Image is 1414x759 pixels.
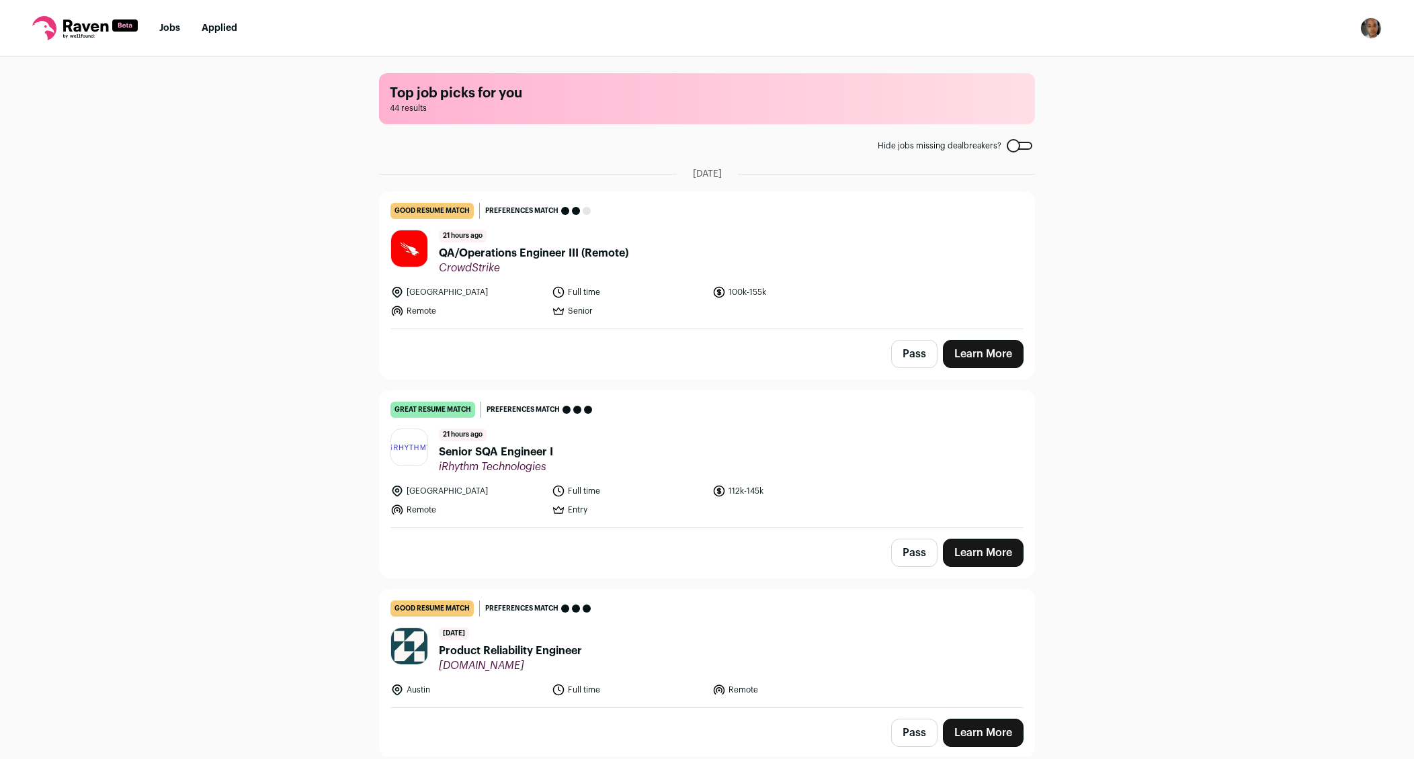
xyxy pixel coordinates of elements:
div: good resume match [390,203,474,219]
a: Jobs [159,24,180,33]
button: Open dropdown [1360,17,1382,39]
li: Remote [390,304,544,318]
span: CrowdStrike [439,261,628,275]
span: QA/Operations Engineer III (Remote) [439,245,628,261]
button: Pass [891,539,938,567]
li: Remote [390,503,544,517]
span: Senior SQA Engineer I [439,444,553,460]
span: 21 hours ago [439,429,487,441]
li: Full time [552,484,705,498]
span: [DATE] [693,167,722,181]
a: good resume match Preferences match 21 hours ago QA/Operations Engineer III (Remote) CrowdStrike ... [380,192,1034,328]
a: Learn More [943,719,1024,747]
img: 17732691-medium_jpg [1360,17,1382,39]
span: 44 results [390,103,1024,114]
img: aec339aa26c7f2fd388a804887650e0323cf1ec81d31cb3593a48c3dc6e2233b.jpg [391,230,427,267]
span: [DATE] [439,627,469,640]
a: great resume match Preferences match 21 hours ago Senior SQA Engineer I iRhythm Technologies [GEO... [380,391,1034,527]
span: 21 hours ago [439,230,487,242]
span: [DOMAIN_NAME] [439,659,582,672]
div: great resume match [390,402,475,418]
li: [GEOGRAPHIC_DATA] [390,285,544,299]
div: good resume match [390,600,474,617]
span: Preferences match [487,403,560,416]
span: Product Reliability Engineer [439,643,582,659]
button: Pass [891,340,938,368]
a: Learn More [943,340,1024,368]
li: [GEOGRAPHIC_DATA] [390,484,544,498]
img: 672bc304b8f08114ec0e92775f67ca45756d4d3018f2602efeef64f83d798834.jpg [391,445,427,450]
a: good resume match Preferences match [DATE] Product Reliability Engineer [DOMAIN_NAME] Austin Full... [380,590,1034,707]
span: Hide jobs missing dealbreakers? [878,140,1001,151]
span: iRhythm Technologies [439,460,553,474]
button: Pass [891,719,938,747]
li: Full time [552,683,705,697]
a: Applied [202,24,237,33]
li: Full time [552,285,705,299]
li: 100k-155k [712,285,866,299]
span: Preferences match [485,602,558,615]
h1: Top job picks for you [390,84,1024,103]
li: 112k-145k [712,484,866,498]
li: Austin [390,683,544,697]
li: Entry [552,503,705,517]
a: Learn More [943,539,1024,567]
li: Remote [712,683,866,697]
img: 93464a90c3400cc6f48eeb1595e75886c9c97580e75b9831b35e757311812b08 [391,628,427,664]
li: Senior [552,304,705,318]
span: Preferences match [485,204,558,218]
